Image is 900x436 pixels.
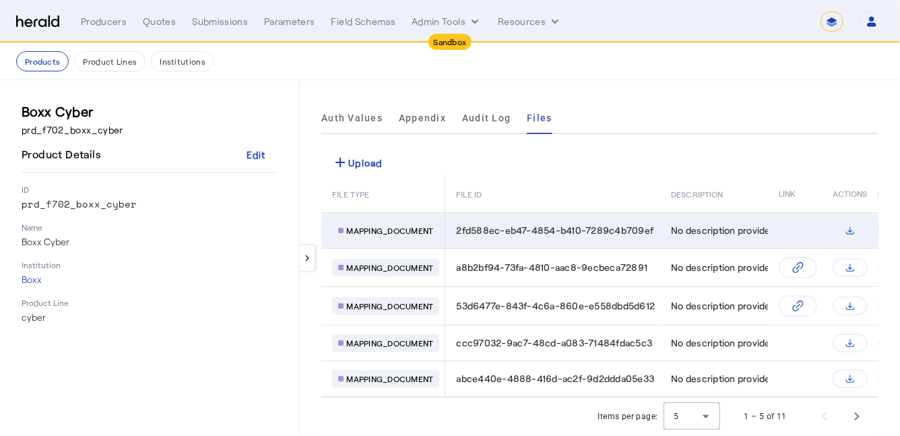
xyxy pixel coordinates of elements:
[192,15,248,28] div: Submissions
[22,146,106,162] h4: Product Details
[143,15,176,28] div: Quotes
[22,222,278,232] p: Name
[22,184,278,195] p: ID
[671,372,776,385] span: No description provided
[332,187,369,200] span: FILE TYPE
[456,299,655,313] span: 53d6477e-843f-4c6a-860e-e558dbd5d612
[412,15,482,28] button: internal dropdown menu
[671,336,776,350] span: No description provided
[462,113,511,123] span: Audit Log
[456,187,482,200] span: FILE ID
[22,123,278,137] p: prd_f702_boxx_cyber
[527,102,552,134] a: Files
[671,299,776,313] span: No description provided
[346,338,433,348] span: MAPPING_DOCUMENT
[332,154,348,170] mat-icon: add
[399,113,446,123] span: Appendix
[346,301,433,311] span: MAPPING_DOCUMENT
[598,410,658,423] div: Items per page:
[498,15,562,28] button: Resources dropdown menu
[744,410,787,423] div: 1 – 5 of 11
[22,197,278,211] p: prd_f702_boxx_cyber
[16,15,59,28] img: Herald Logo
[234,142,278,166] button: Edit
[456,336,652,350] span: ccc97032-9ac7-48cd-a083-71484fdac5c3
[264,15,315,28] div: Parameters
[16,51,69,71] button: Products
[81,15,127,28] div: Producers
[456,261,647,274] span: a8b2bf94-73fa-4810-aac8-9ecbeca72891
[671,261,776,274] span: No description provided
[22,311,278,324] p: cyber
[22,297,278,308] p: Product Line
[456,224,653,237] span: 2fd588ec-eb47-4854-b410-7289c4b709ef
[346,225,433,236] span: MAPPING_DOCUMENT
[456,372,654,385] span: abce440e-4888-416d-ac2f-9d2ddda05e33
[321,113,383,123] span: Auth Values
[74,51,146,71] button: Product Lines
[321,102,383,134] a: Auth Values
[527,113,552,123] span: Files
[346,262,433,273] span: MAPPING_DOCUMENT
[841,400,873,433] button: Next page
[22,102,278,121] h3: Boxx Cyber
[151,51,214,71] button: Institutions
[22,235,278,249] p: Boxx Cyber
[22,273,278,286] p: Boxx
[462,102,511,134] a: Audit Log
[767,175,823,212] th: Link
[399,102,446,134] a: Appendix
[822,175,878,212] th: Actions
[321,150,393,175] button: Upload
[22,259,278,270] p: Institution
[331,15,396,28] div: Field Schemas
[346,373,433,384] span: MAPPING_DOCUMENT
[301,252,313,264] mat-icon: keyboard_arrow_left
[671,224,776,237] span: No description provided
[332,154,383,170] div: Upload
[671,187,723,200] span: DESCRIPTION
[247,148,266,162] div: Edit
[428,34,472,50] div: Sandbox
